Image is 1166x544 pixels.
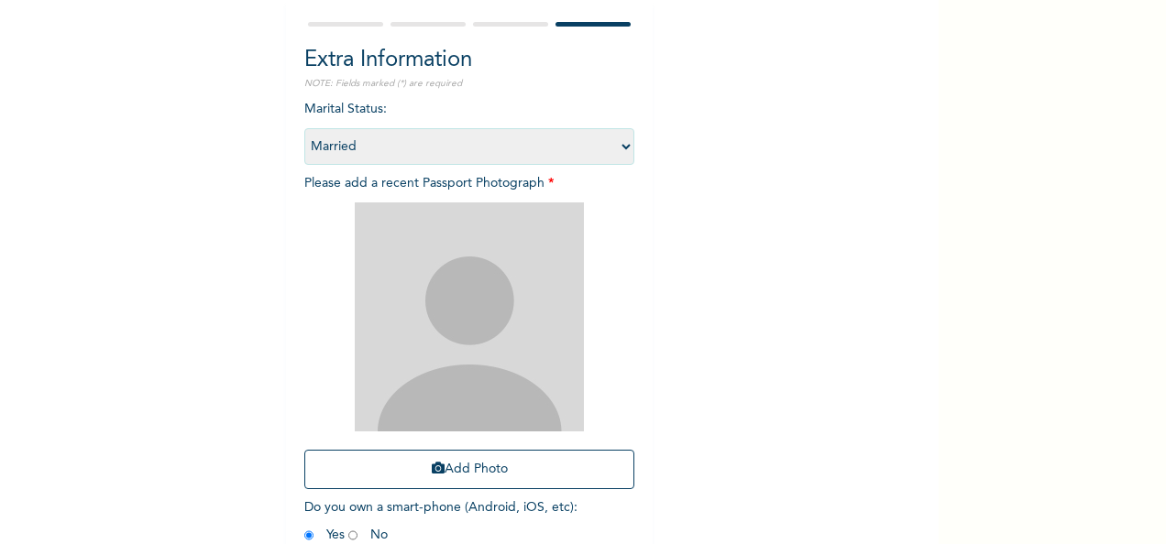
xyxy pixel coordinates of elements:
p: NOTE: Fields marked (*) are required [304,77,634,91]
span: Do you own a smart-phone (Android, iOS, etc) : Yes No [304,501,577,541]
span: Marital Status : [304,103,634,153]
h2: Extra Information [304,44,634,77]
span: Please add a recent Passport Photograph [304,177,634,498]
button: Add Photo [304,450,634,489]
img: Crop [355,202,584,431]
